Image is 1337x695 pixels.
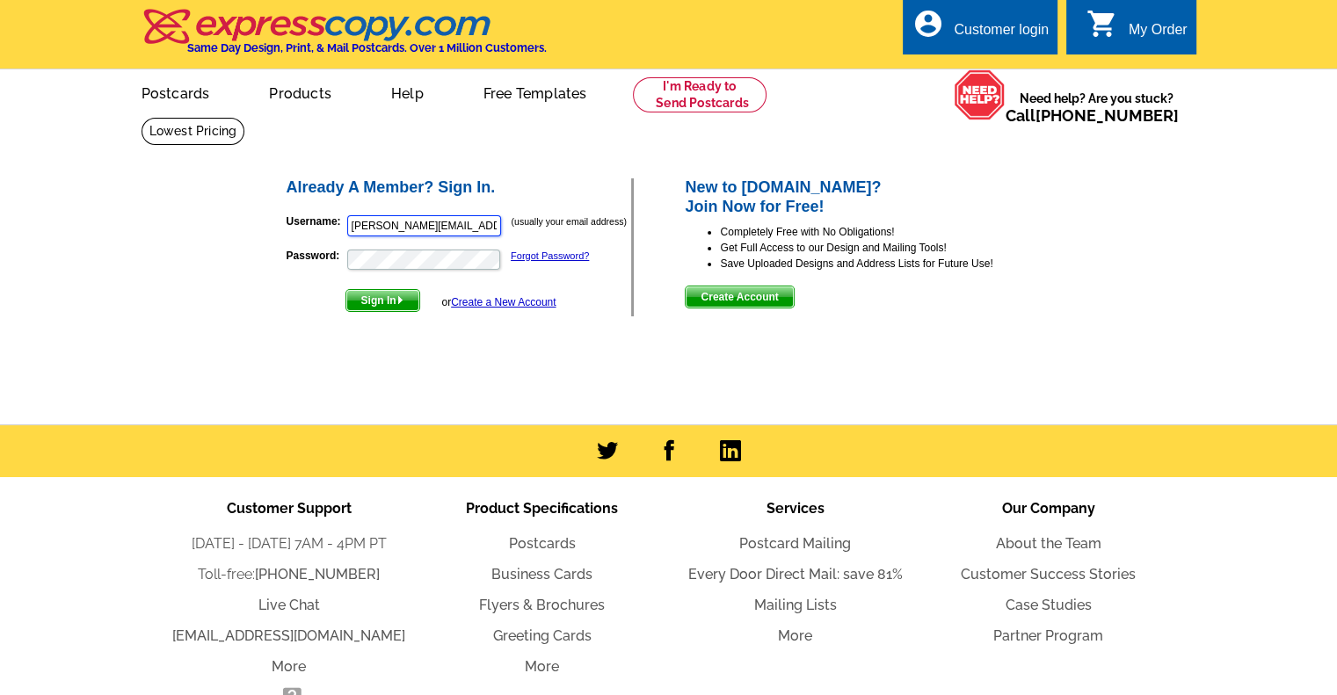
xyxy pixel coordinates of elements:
a: Create a New Account [451,296,556,308]
a: Case Studies [1006,597,1092,613]
i: account_circle [912,8,943,40]
span: Create Account [686,286,793,308]
div: or [441,294,556,310]
a: Mailing Lists [754,597,837,613]
span: Services [767,500,825,517]
a: More [272,658,306,675]
a: Postcard Mailing [739,535,851,552]
li: Save Uploaded Designs and Address Lists for Future Use! [720,256,1053,271]
a: Every Door Direct Mail: save 81% [688,566,903,583]
a: Greeting Cards [493,627,592,644]
img: help [954,69,1006,120]
span: Our Company [1002,500,1095,517]
h2: Already A Member? Sign In. [287,178,632,198]
span: Sign In [346,290,419,311]
a: shopping_cart My Order [1086,19,1188,41]
button: Sign In [345,289,420,312]
h4: Same Day Design, Print, & Mail Postcards. Over 1 Million Customers. [187,41,547,54]
a: Partner Program [993,627,1103,644]
a: [PHONE_NUMBER] [255,566,380,583]
a: More [778,627,812,644]
li: Completely Free with No Obligations! [720,224,1053,240]
a: [EMAIL_ADDRESS][DOMAIN_NAME] [172,627,405,644]
a: Postcards [113,71,238,112]
a: Products [241,71,360,112]
small: (usually your email address) [512,216,627,227]
span: Customer Support [227,500,352,517]
label: Password: [287,248,345,264]
a: Customer Success Stories [961,566,1136,583]
a: account_circle Customer login [912,19,1049,41]
li: Get Full Access to our Design and Mailing Tools! [720,240,1053,256]
a: More [525,658,559,675]
a: Business Cards [491,566,592,583]
a: Postcards [509,535,576,552]
a: Forgot Password? [511,250,589,261]
h2: New to [DOMAIN_NAME]? Join Now for Free! [685,178,1053,216]
a: Flyers & Brochures [479,597,605,613]
label: Username: [287,214,345,229]
i: shopping_cart [1086,8,1118,40]
li: Toll-free: [163,564,416,585]
a: Free Templates [455,71,615,112]
a: Live Chat [258,597,320,613]
li: [DATE] - [DATE] 7AM - 4PM PT [163,533,416,554]
span: Product Specifications [466,500,618,517]
div: My Order [1129,22,1188,47]
img: button-next-arrow-white.png [396,296,404,304]
a: [PHONE_NUMBER] [1035,106,1179,125]
span: Call [1006,106,1179,125]
button: Create Account [685,286,794,308]
span: Need help? Are you stuck? [1006,90,1188,125]
a: About the Team [996,535,1101,552]
a: Help [363,71,452,112]
div: Customer login [954,22,1049,47]
a: Same Day Design, Print, & Mail Postcards. Over 1 Million Customers. [142,21,547,54]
